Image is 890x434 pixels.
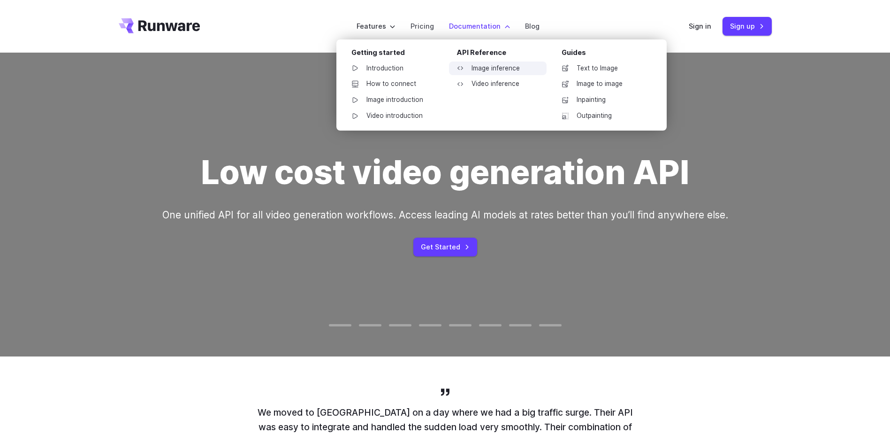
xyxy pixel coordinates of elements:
[201,153,689,192] h1: Low cost video generation API
[554,62,652,76] a: Text to Image
[344,93,441,107] a: Image introduction
[689,21,711,31] a: Sign in
[344,62,441,76] a: Introduction
[562,47,652,62] div: Guides
[357,21,396,31] label: Features
[449,62,547,76] a: Image inference
[456,47,547,62] div: API Reference
[351,47,441,62] div: Getting started
[344,109,441,123] a: Video introduction
[119,18,200,33] a: Go to /
[554,77,652,91] a: Image to image
[411,21,434,31] a: Pricing
[554,109,652,123] a: Outpainting
[723,17,772,35] a: Sign up
[162,207,728,223] p: One unified API for all video generation workflows. Access leading AI models at rates better than...
[449,21,510,31] label: Documentation
[525,21,540,31] a: Blog
[449,77,547,91] a: Video inference
[554,93,652,107] a: Inpainting
[413,238,477,256] a: Get Started
[344,77,441,91] a: How to connect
